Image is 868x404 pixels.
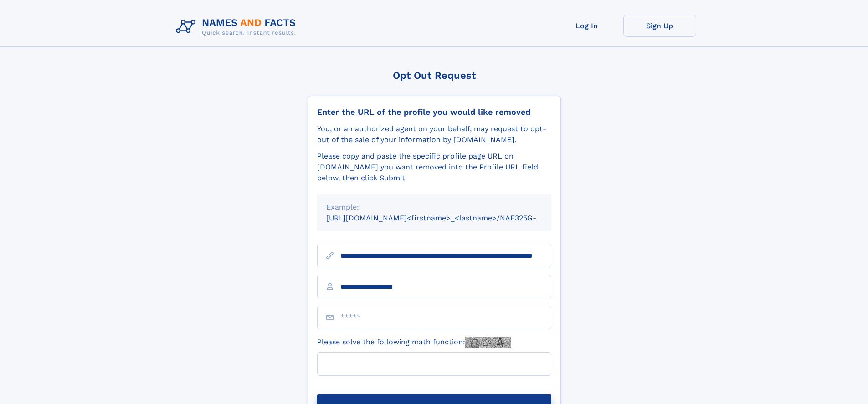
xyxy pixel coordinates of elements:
[308,70,561,81] div: Opt Out Request
[326,214,569,222] small: [URL][DOMAIN_NAME]<firstname>_<lastname>/NAF325G-xxxxxxxx
[326,202,542,213] div: Example:
[317,107,551,117] div: Enter the URL of the profile you would like removed
[317,151,551,184] div: Please copy and paste the specific profile page URL on [DOMAIN_NAME] you want removed into the Pr...
[317,337,511,348] label: Please solve the following math function:
[317,123,551,145] div: You, or an authorized agent on your behalf, may request to opt-out of the sale of your informatio...
[550,15,623,37] a: Log In
[623,15,696,37] a: Sign Up
[172,15,303,39] img: Logo Names and Facts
